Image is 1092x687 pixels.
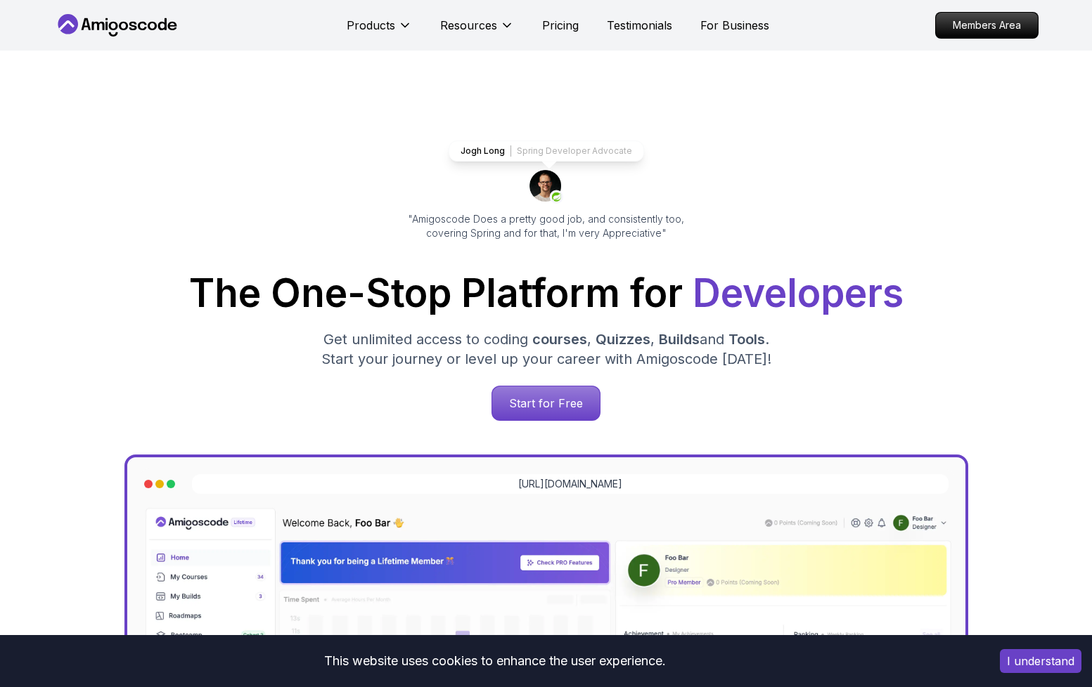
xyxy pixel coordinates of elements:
button: Accept cookies [1000,649,1081,673]
a: Start for Free [492,386,600,421]
p: Resources [440,17,497,34]
a: [URL][DOMAIN_NAME] [518,477,622,491]
a: Testimonials [607,17,672,34]
div: This website uses cookies to enhance the user experience. [11,646,979,676]
p: Jogh Long [461,145,505,157]
p: "Amigoscode Does a pretty good job, and consistently too, covering Spring and for that, I'm very ... [389,212,704,240]
span: courses [532,331,587,348]
span: Tools [728,331,765,348]
button: Products [347,17,412,45]
span: Developers [693,270,904,316]
img: josh long [529,170,563,204]
p: Products [347,17,395,34]
span: Builds [659,331,700,348]
h1: The One-Stop Platform for [65,274,1027,313]
a: Pricing [542,17,579,34]
p: Get unlimited access to coding , , and . Start your journey or level up your career with Amigosco... [310,329,783,369]
p: Start for Free [492,386,600,420]
button: Resources [440,17,514,45]
a: Members Area [935,12,1039,39]
a: For Business [700,17,769,34]
span: Quizzes [596,331,650,348]
p: Spring Developer Advocate [517,145,632,157]
p: Members Area [936,13,1038,38]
